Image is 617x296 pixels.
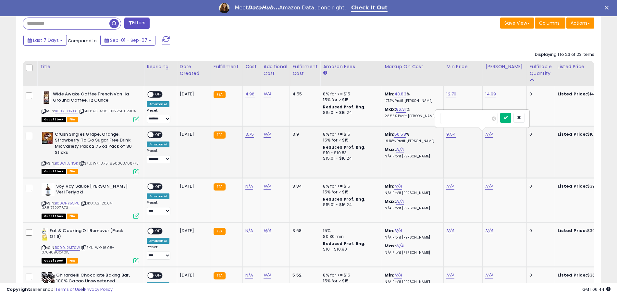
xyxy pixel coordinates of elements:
a: Privacy Policy [84,286,113,292]
b: Max: [385,146,396,153]
strong: Copyright [6,286,30,292]
div: [DATE] [180,228,206,234]
div: Repricing [147,63,174,70]
div: ASIN: [42,131,139,174]
img: 41FYzgeuxKL._SL40_.jpg [42,228,48,241]
b: Listed Price: [558,183,587,189]
div: 15% for > $15 [323,97,377,103]
div: 3.68 [292,228,315,234]
a: N/A [396,243,404,249]
div: 0 [529,272,549,278]
b: Min: [385,228,394,234]
span: OFF [154,273,164,278]
div: 0 [529,183,549,189]
div: Displaying 1 to 23 of 23 items [535,52,594,58]
b: Max: [385,198,396,204]
th: The percentage added to the cost of goods (COGS) that forms the calculator for Min & Max prices. [382,61,444,86]
b: Soy Vay Sauce [PERSON_NAME] Veri Teriyaki [56,183,135,197]
div: Close [605,6,611,10]
div: $14.99 [558,91,611,97]
button: Columns [535,18,565,29]
div: Listed Price [558,63,614,70]
span: | SKU: AG-20.64-088177227673 [42,201,114,210]
a: 43.83 [394,91,406,97]
a: N/A [446,272,454,278]
div: Fulfillable Quantity [529,63,552,77]
a: 3.75 [245,131,254,138]
p: N/A Profit [PERSON_NAME] [385,154,438,159]
small: FBA [214,131,226,139]
a: N/A [264,183,271,190]
div: $15.01 - $16.24 [323,202,377,208]
a: Check It Out [351,5,388,12]
a: B000J2M7SW [55,245,80,251]
div: 15% for > $15 [323,137,377,143]
div: Preset: [147,108,172,123]
div: Amazon AI [147,101,169,107]
b: Reduced Prof. Rng. [323,196,365,202]
div: [PERSON_NAME] [485,63,524,70]
span: | SKU: AG-4.96-011225002304 [79,108,136,114]
a: N/A [446,183,454,190]
b: Reduced Prof. Rng. [323,241,365,246]
span: All listings that are currently out of stock and unavailable for purchase on Amazon [42,214,66,219]
a: N/A [264,228,271,234]
div: $10.15 [558,131,611,137]
span: FBA [67,214,78,219]
p: N/A Profit [PERSON_NAME] [385,251,438,255]
div: Amazon AI [147,193,169,199]
span: | SKU: WK-3.75-850003766775 [79,161,139,166]
div: ASIN: [42,183,139,218]
span: All listings that are currently out of stock and unavailable for purchase on Amazon [42,169,66,174]
b: Max: [385,243,396,249]
div: 15% [323,228,377,234]
span: | SKU: WK-16.08-070409004015 [42,245,115,255]
a: N/A [394,228,402,234]
a: N/A [485,272,493,278]
img: 51qMq2ZUjvL._SL40_.jpg [42,131,53,144]
a: 12.70 [446,91,456,97]
span: All listings that are currently out of stock and unavailable for purchase on Amazon [42,258,66,264]
div: Preset: [147,149,172,163]
img: Profile image for Georgie [219,3,229,13]
button: Last 7 Days [23,35,67,46]
div: 8.84 [292,183,315,189]
div: 8% for <= $15 [323,91,377,97]
a: B00AFYX7X8 [55,108,78,114]
div: 0 [529,91,549,97]
a: N/A [485,183,493,190]
div: Amazon Fees [323,63,379,70]
a: N/A [264,131,271,138]
span: FBA [67,258,78,264]
small: FBA [214,228,226,235]
div: ASIN: [42,228,139,263]
div: $30.99 [558,228,611,234]
a: Terms of Use [56,286,83,292]
span: 2025-09-15 06:44 GMT [582,286,611,292]
div: Preset: [147,245,172,260]
div: $39.52 [558,183,611,189]
b: Listed Price: [558,272,587,278]
a: N/A [485,131,493,138]
div: Min Price [446,63,480,70]
a: N/A [264,272,271,278]
button: Actions [566,18,594,29]
small: Amazon Fees. [323,70,327,76]
div: 5.52 [292,272,315,278]
a: N/A [245,228,253,234]
a: 9.54 [446,131,456,138]
div: $0.30 min [323,234,377,240]
div: seller snap | | [6,287,113,293]
button: Sep-01 - Sep-07 [100,35,155,46]
div: $15.01 - $16.24 [323,156,377,161]
small: FBA [214,272,226,279]
a: 4.96 [245,91,255,97]
div: Markup on Cost [385,63,441,70]
button: Filters [124,18,150,29]
div: Cost [245,63,258,70]
b: Reduced Prof. Rng. [323,144,365,150]
div: $15.01 - $16.24 [323,110,377,116]
img: 41VRXw6F3VS._SL40_.jpg [42,183,55,196]
span: OFF [154,184,164,189]
div: 8% for <= $15 [323,272,377,278]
